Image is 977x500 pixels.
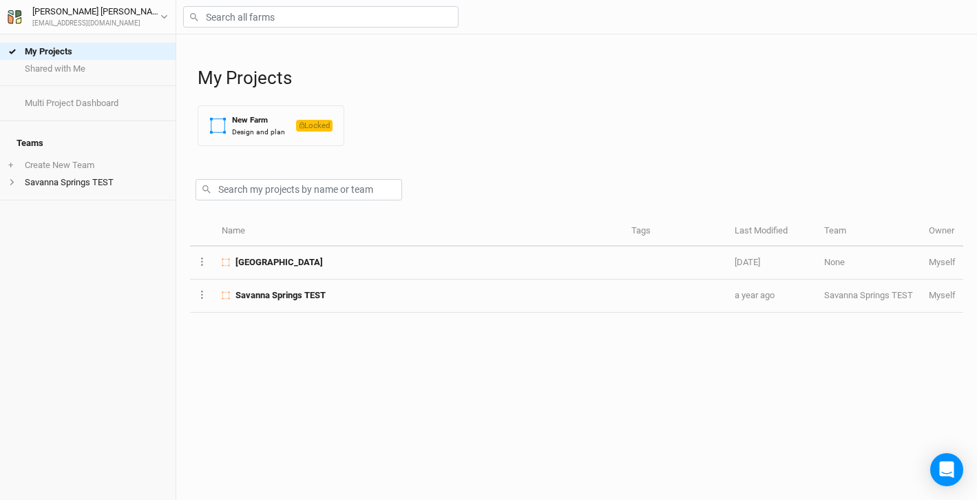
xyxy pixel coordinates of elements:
div: Open Intercom Messenger [930,453,963,486]
th: Owner [921,217,963,247]
div: Design and plan [232,127,285,137]
span: Savanna Springs Base [235,256,323,269]
div: New Farm [232,114,285,126]
span: Feb 15, 2025 6:56 AM [735,257,760,267]
th: Tags [624,217,727,247]
h4: Teams [8,129,167,157]
button: [PERSON_NAME] [PERSON_NAME][EMAIL_ADDRESS][DOMAIN_NAME] [7,4,169,29]
td: Savanna Springs TEST [817,280,921,313]
div: [EMAIL_ADDRESS][DOMAIN_NAME] [32,19,160,29]
input: Search all farms [183,6,459,28]
h1: My Projects [198,67,963,89]
td: None [817,247,921,280]
span: drewscheneman@gmail.com [929,290,956,300]
span: drewscheneman@gmail.com [929,257,956,267]
span: Locked [296,120,333,132]
th: Last Modified [727,217,817,247]
th: Name [214,217,624,247]
span: + [8,160,13,171]
span: May 21, 2024 12:38 PM [735,290,775,300]
input: Search my projects by name or team [196,179,402,200]
th: Team [817,217,921,247]
button: New FarmDesign and planLocked [198,105,344,146]
span: Savanna Springs TEST [235,289,326,302]
div: [PERSON_NAME] [PERSON_NAME] [32,5,160,19]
